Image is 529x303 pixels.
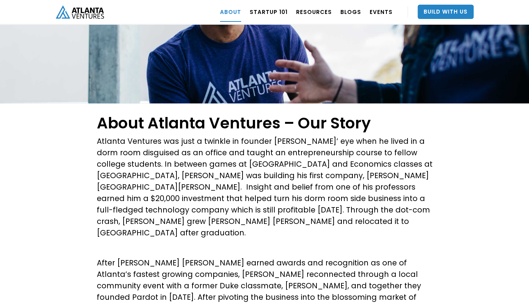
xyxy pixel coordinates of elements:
[370,2,393,22] a: EVENTS
[220,2,241,22] a: ABOUT
[296,2,332,22] a: RESOURCES
[97,136,433,239] p: Atlanta Ventures was just a twinkle in founder [PERSON_NAME]’ eye when he lived in a dorm room di...
[340,2,361,22] a: BLOGS
[418,5,474,19] a: Build With Us
[97,114,433,132] h1: About Atlanta Ventures – Our Story
[250,2,288,22] a: Startup 101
